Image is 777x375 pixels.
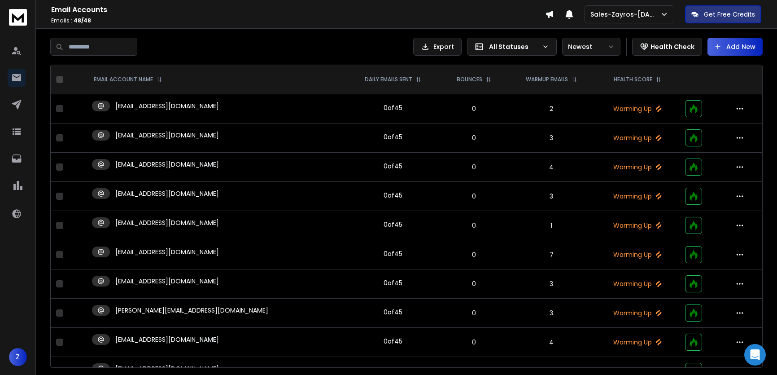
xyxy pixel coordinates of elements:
[115,131,219,140] p: [EMAIL_ADDRESS][DOMAIN_NAME]
[446,279,502,288] p: 0
[685,5,761,23] button: Get Free Credits
[650,42,694,51] p: Health Check
[9,348,27,366] button: Z
[384,103,402,112] div: 0 of 45
[601,250,674,259] p: Warming Up
[446,250,502,259] p: 0
[526,76,568,83] p: WARMUP EMAILS
[51,17,545,24] p: Emails :
[384,337,402,346] div: 0 of 45
[507,211,596,240] td: 1
[707,38,763,56] button: Add New
[384,220,402,229] div: 0 of 45
[115,218,219,227] p: [EMAIL_ADDRESS][DOMAIN_NAME]
[446,104,502,113] p: 0
[614,76,652,83] p: HEALTH SCORE
[51,4,545,15] h1: Email Accounts
[507,240,596,269] td: 7
[115,101,219,110] p: [EMAIL_ADDRESS][DOMAIN_NAME]
[489,42,538,51] p: All Statuses
[115,277,219,286] p: [EMAIL_ADDRESS][DOMAIN_NAME]
[384,162,402,171] div: 0 of 45
[704,10,755,19] p: Get Free Credits
[115,364,219,373] p: [EMAIL_ADDRESS][DOMAIN_NAME]
[601,104,674,113] p: Warming Up
[446,309,502,318] p: 0
[446,133,502,142] p: 0
[384,308,402,317] div: 0 of 45
[507,94,596,124] td: 2
[115,335,219,344] p: [EMAIL_ADDRESS][DOMAIN_NAME]
[507,124,596,153] td: 3
[601,192,674,201] p: Warming Up
[384,366,402,375] div: 0 of 45
[507,269,596,299] td: 3
[744,344,766,366] div: Open Intercom Messenger
[507,328,596,357] td: 4
[446,192,502,201] p: 0
[446,221,502,230] p: 0
[601,338,674,347] p: Warming Up
[601,133,674,142] p: Warming Up
[9,9,27,26] img: logo
[632,38,702,56] button: Health Check
[384,278,402,287] div: 0 of 45
[590,10,660,19] p: Sales-Zayros-[DATE]
[507,299,596,328] td: 3
[384,191,402,200] div: 0 of 45
[74,17,91,24] span: 48 / 48
[507,153,596,182] td: 4
[115,306,268,315] p: [PERSON_NAME][EMAIL_ADDRESS][DOMAIN_NAME]
[446,338,502,347] p: 0
[115,189,219,198] p: [EMAIL_ADDRESS][DOMAIN_NAME]
[365,76,412,83] p: DAILY EMAILS SENT
[601,221,674,230] p: Warming Up
[562,38,620,56] button: Newest
[94,76,162,83] div: EMAIL ACCOUNT NAME
[457,76,482,83] p: BOUNCES
[446,163,502,172] p: 0
[115,160,219,169] p: [EMAIL_ADDRESS][DOMAIN_NAME]
[384,249,402,258] div: 0 of 45
[384,132,402,141] div: 0 of 45
[507,182,596,211] td: 3
[115,247,219,256] p: [EMAIL_ADDRESS][DOMAIN_NAME]
[601,163,674,172] p: Warming Up
[601,279,674,288] p: Warming Up
[413,38,462,56] button: Export
[601,309,674,318] p: Warming Up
